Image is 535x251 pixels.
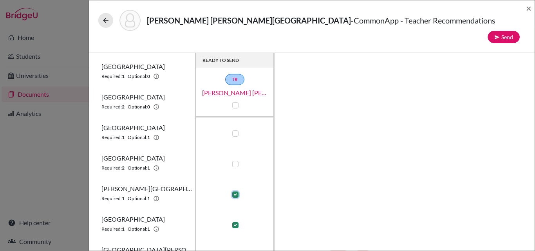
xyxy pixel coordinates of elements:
[147,195,150,202] b: 1
[101,103,122,110] span: Required:
[101,153,165,163] span: [GEOGRAPHIC_DATA]
[128,134,147,141] span: Optional:
[128,73,147,80] span: Optional:
[351,16,495,25] span: - CommonApp - Teacher Recommendations
[225,74,244,85] a: TR
[122,134,125,141] b: 1
[128,164,147,172] span: Optional:
[101,92,165,102] span: [GEOGRAPHIC_DATA]
[101,226,122,233] span: Required:
[196,88,274,98] a: [PERSON_NAME] [PERSON_NAME]
[122,73,125,80] b: 1
[101,195,122,202] span: Required:
[128,103,147,110] span: Optional:
[101,123,165,132] span: [GEOGRAPHIC_DATA]
[128,226,147,233] span: Optional:
[101,184,192,193] span: [PERSON_NAME][GEOGRAPHIC_DATA][US_STATE]
[122,195,125,202] b: 1
[101,134,122,141] span: Required:
[128,195,147,202] span: Optional:
[147,226,150,233] b: 1
[196,53,275,68] th: READY TO SEND
[101,215,165,224] span: [GEOGRAPHIC_DATA]
[526,2,531,14] span: ×
[122,226,125,233] b: 1
[122,103,125,110] b: 2
[526,4,531,13] button: Close
[101,73,122,80] span: Required:
[147,134,150,141] b: 1
[488,31,520,43] button: Send
[147,103,150,110] b: 0
[101,164,122,172] span: Required:
[101,62,165,71] span: [GEOGRAPHIC_DATA]
[122,164,125,172] b: 2
[147,164,150,172] b: 1
[147,73,150,80] b: 0
[147,16,351,25] strong: [PERSON_NAME] [PERSON_NAME][GEOGRAPHIC_DATA]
